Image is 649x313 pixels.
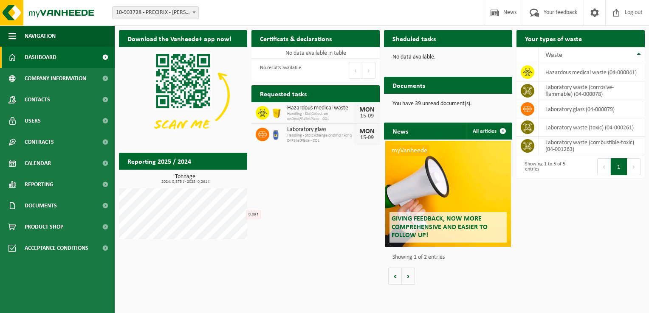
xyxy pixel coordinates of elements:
button: 1 [611,158,627,175]
h2: Certificats & declarations [251,30,340,47]
h3: Tonnage [123,174,247,184]
div: MON [358,128,375,135]
td: laboratory glass (04-000079) [539,100,645,118]
span: Calendar [25,153,51,174]
div: No results available [256,61,301,80]
span: Company information [25,68,86,89]
span: Giving feedback, now more comprehensive and easier to follow up! [392,215,488,238]
td: No data available in table [251,47,380,59]
span: Navigation [25,25,56,47]
span: 10-903728 - PRECIRIX - JETTE [113,7,198,19]
div: 0,09 t [246,210,261,219]
td: Laboratory waste (combustible-toxic) (04-001263) [539,137,645,155]
h2: Sheduled tasks [384,30,444,47]
button: Next [362,62,375,79]
img: LP-SB-00050-HPE-22 [269,105,284,119]
span: Hazardous medical waste [287,105,354,112]
button: Next [627,158,641,175]
span: Handling - Std Collection onDmd/PalletPlace - COL [287,112,354,122]
span: Acceptance conditions [25,238,88,259]
span: 2024: 0,375 t - 2025: 0,261 t [123,180,247,184]
div: MON [358,106,375,113]
p: You have 39 unread document(s). [392,101,504,107]
span: Reporting [25,174,54,195]
a: All articles [466,123,511,140]
td: laboratory waste (toxic) (04-000261) [539,118,645,137]
div: 15-09 [358,135,375,141]
td: laboratory waste (corrosive-flammable) (04-000078) [539,81,645,100]
span: Users [25,110,41,131]
a: myVanheede Giving feedback, now more comprehensive and easier to follow up! [385,141,511,247]
h2: Your types of waste [516,30,590,47]
span: Waste [545,52,562,59]
span: Handling - Std Exchange onDmd FxdFq D/PalletPlace - COL [287,133,354,143]
td: hazardous medical waste (04-000041) [539,63,645,81]
button: Previous [597,158,611,175]
span: 10-903728 - PRECIRIX - JETTE [112,6,199,19]
button: Previous [349,62,362,79]
span: Contracts [25,131,54,153]
span: Contacts [25,89,50,110]
span: Dashboard [25,47,56,68]
a: View reporting [189,169,246,186]
span: myVanheede [389,145,429,156]
h2: Download the Vanheede+ app now! [119,30,240,47]
img: LP-OT-00060-HPE-21 [269,126,284,141]
img: Download de VHEPlus App [119,47,247,143]
button: Vorige [388,268,402,285]
div: 15-09 [358,113,375,119]
span: Laboratory glass [287,126,354,133]
span: Product Shop [25,216,63,238]
p: No data available. [392,54,504,60]
h2: Documents [384,77,434,93]
div: Showing 1 to 5 of 5 entries [521,157,576,176]
h2: News [384,123,417,139]
p: Showing 1 of 2 entries [392,254,508,260]
button: Volgende [402,268,415,285]
h2: Requested tasks [251,85,315,102]
h2: Reporting 2025 / 2024 [119,153,200,169]
span: Documents [25,195,57,216]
